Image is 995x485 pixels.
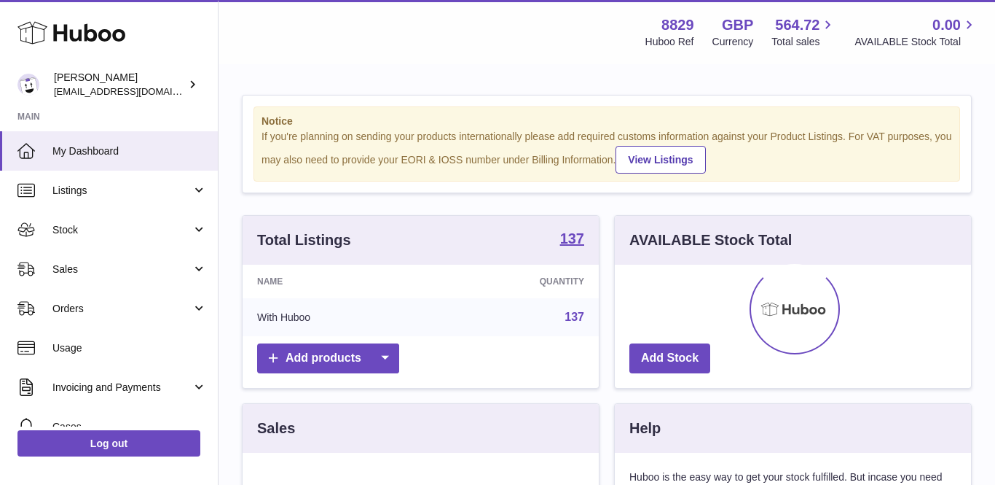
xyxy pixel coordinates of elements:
h3: Sales [257,419,295,438]
span: Total sales [771,35,836,49]
span: 0.00 [932,15,961,35]
td: With Huboo [243,298,430,336]
h3: Help [629,419,661,438]
span: [EMAIL_ADDRESS][DOMAIN_NAME] [54,85,214,97]
span: AVAILABLE Stock Total [854,35,978,49]
a: View Listings [616,146,705,174]
h3: AVAILABLE Stock Total [629,230,792,250]
a: 137 [560,231,584,249]
a: 564.72 Total sales [771,15,836,49]
span: Listings [52,184,192,198]
th: Name [243,265,430,298]
h3: Total Listings [257,230,351,250]
span: Orders [52,302,192,316]
span: Cases [52,420,207,434]
strong: GBP [722,15,753,35]
span: My Dashboard [52,144,207,158]
strong: 8829 [661,15,694,35]
div: Currency [712,35,754,49]
a: 137 [565,311,584,323]
div: If you're planning on sending your products internationally please add required customs informati... [261,130,952,174]
span: Sales [52,263,192,276]
img: commandes@kpmatech.com [17,74,39,96]
span: Invoicing and Payments [52,381,192,395]
strong: 137 [560,231,584,246]
div: [PERSON_NAME] [54,71,185,98]
span: Usage [52,341,207,355]
th: Quantity [430,265,599,298]
a: 0.00 AVAILABLE Stock Total [854,15,978,49]
a: Log out [17,430,200,457]
strong: Notice [261,115,952,128]
a: Add Stock [629,344,710,373]
span: Stock [52,223,192,237]
div: Huboo Ref [645,35,694,49]
a: Add products [257,344,399,373]
span: 564.72 [775,15,819,35]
